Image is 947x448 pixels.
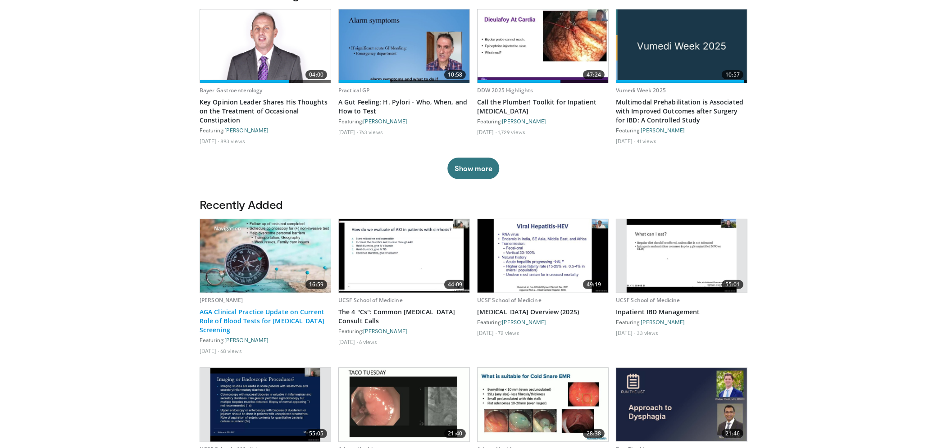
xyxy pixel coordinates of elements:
[637,137,657,145] li: 41 views
[616,318,747,326] div: Featuring:
[616,9,747,83] a: 10:57
[200,137,219,145] li: [DATE]
[498,329,519,336] li: 72 views
[616,368,747,441] img: a177edbf-6820-4cc0-aedf-812c91a49ce7.620x360_q85_upscale.jpg
[502,118,546,124] a: [PERSON_NAME]
[305,70,327,79] span: 04:00
[641,127,685,133] a: [PERSON_NAME]
[478,219,608,293] img: ea42436e-fcb2-4139-9393-55884e98787b.620x360_q85_upscale.jpg
[478,219,608,293] a: 49:19
[444,70,466,79] span: 10:58
[363,328,407,334] a: [PERSON_NAME]
[641,319,685,325] a: [PERSON_NAME]
[477,86,533,94] a: DDW 2025 Highlights
[616,329,635,336] li: [DATE]
[502,319,546,325] a: [PERSON_NAME]
[210,368,321,441] img: b8e1ac9b-ff0c-4efb-8995-f2563d10bccc.620x360_q85_upscale.jpg
[338,118,470,125] div: Featuring:
[477,308,609,317] a: [MEDICAL_DATA] Overview (2025)
[616,368,747,441] a: 21:46
[338,128,358,136] li: [DATE]
[477,118,609,125] div: Featuring:
[200,368,331,441] a: 55:05
[722,70,743,79] span: 10:57
[722,280,743,289] span: 55:01
[200,219,331,293] img: 9319a17c-ea45-4555-a2c0-30ea7aed39c4.620x360_q85_upscale.jpg
[339,368,469,441] img: b334f9cf-c2e2-445e-be1d-6f504d8b4f3a.620x360_q85_upscale.jpg
[339,219,469,293] img: 60a05647-c7a3-477c-8567-677991d6b241.620x360_q85_upscale.jpg
[477,296,542,304] a: UCSF School of Medicine
[200,127,331,134] div: Featuring:
[616,9,747,83] img: c43279e0-15c3-4317-81e8-623b27d1c675.jpg.620x360_q85_upscale.jpg
[200,296,243,304] a: [PERSON_NAME]
[200,86,263,94] a: Bayer Gastroenterology
[478,368,608,441] a: 28:38
[200,308,331,335] a: AGA Clinical Practice Update on Current Role of Blood Tests for [MEDICAL_DATA] Screening
[338,98,470,116] a: A Gut Feeling: H. Pylori - Who, When, and How to Test
[338,296,403,304] a: UCSF School of Medicine
[220,347,242,354] li: 68 views
[339,219,469,293] a: 44:09
[200,197,747,212] h3: Recently Added
[200,219,331,293] a: 16:59
[224,127,269,133] a: [PERSON_NAME]
[339,9,469,83] a: 10:58
[478,9,608,83] a: 47:24
[616,308,747,317] a: Inpatient IBD Management
[583,280,605,289] span: 49:19
[637,329,659,336] li: 33 views
[477,98,609,116] a: Call the Plumber! Toolkit for Inpatient [MEDICAL_DATA]
[359,128,383,136] li: 763 views
[616,86,666,94] a: Vumedi Week 2025
[305,280,327,289] span: 16:59
[478,9,608,83] img: 5536a9e8-eb9a-4f20-9b0c-6829e1cdf3c2.620x360_q85_upscale.jpg
[200,9,331,83] a: 04:00
[338,327,470,335] div: Featuring:
[224,337,269,343] a: [PERSON_NAME]
[200,9,331,83] img: 9828b8df-38ad-4333-b93d-bb657251ca89.png.620x360_q85_upscale.png
[338,338,358,345] li: [DATE]
[583,70,605,79] span: 47:24
[200,347,219,354] li: [DATE]
[477,128,496,136] li: [DATE]
[338,308,470,326] a: The 4 "Cs": Common [MEDICAL_DATA] Consult Calls
[447,158,499,179] button: Show more
[339,368,469,441] a: 21:40
[477,318,609,326] div: Featuring:
[200,336,331,344] div: Featuring:
[444,429,466,438] span: 21:40
[200,98,331,125] a: Key Opinion Leader Shares His Thoughts on the Treatment of Occasional Constipation
[616,137,635,145] li: [DATE]
[722,429,743,438] span: 21:46
[616,219,747,293] a: 55:01
[305,429,327,438] span: 55:05
[338,86,369,94] a: Practical GP
[616,127,747,134] div: Featuring:
[444,280,466,289] span: 44:09
[220,137,245,145] li: 893 views
[478,368,608,441] img: 2ac40fa8-4b99-4774-b397-ece67e925482.620x360_q85_upscale.jpg
[339,9,469,83] img: 37938204-acc5-4b63-8b4d-d259ffad00c8.620x360_q85_upscale.jpg
[359,338,378,345] li: 6 views
[616,98,747,125] a: Multimodal Prehabilitation is Associated with Improved Outcomes after Surgery for IBD: A Controll...
[498,128,525,136] li: 1,729 views
[627,219,737,293] img: 44f1a57b-9412-4430-9cd1-069add0e2bb0.620x360_q85_upscale.jpg
[616,296,680,304] a: UCSF School of Medicine
[363,118,407,124] a: [PERSON_NAME]
[583,429,605,438] span: 28:38
[477,329,496,336] li: [DATE]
